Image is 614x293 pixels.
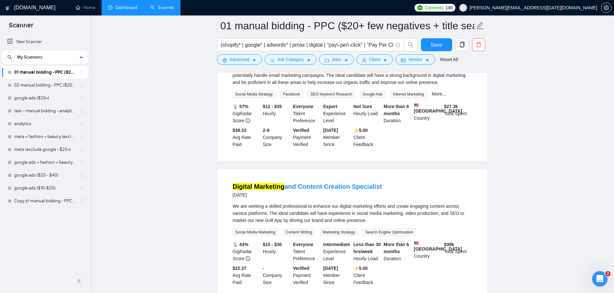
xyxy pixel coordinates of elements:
span: bars [270,58,275,63]
div: Talent Preference [292,241,322,262]
span: Client [369,56,381,63]
b: [GEOGRAPHIC_DATA] [414,241,462,252]
button: settingAdvancedcaret-down [217,54,262,65]
button: Save [421,38,452,51]
span: holder [79,147,84,152]
mark: Digital [233,183,252,190]
div: Country [413,103,443,124]
b: 📡 57% [233,104,249,109]
span: Advanced [229,56,249,63]
a: google ads ($10-$20) [14,182,75,195]
a: test - manual bidding - analytics (no negatives) [14,105,75,117]
span: Jobs [332,56,341,63]
span: 195 [445,4,453,11]
div: Total Spent [443,103,473,124]
button: search [404,38,417,51]
span: setting [222,58,227,63]
b: $15 - $30 [263,242,282,247]
span: Save [431,41,442,49]
span: copy [456,42,468,48]
b: - [263,266,264,271]
button: setting [601,3,611,13]
b: $12 - $35 [263,104,282,109]
b: $ 27.3k [444,104,458,109]
b: Intermediate [323,242,350,247]
span: holder [79,83,84,88]
div: Avg Rate Paid [231,127,262,148]
b: 📡 43% [233,242,249,247]
div: Total Spent [443,241,473,262]
span: search [5,55,15,60]
a: homeHome [76,5,95,10]
span: Social Media Marketing [233,229,278,236]
div: Company Size [261,265,292,286]
img: upwork-logo.png [417,5,423,10]
span: user [362,58,366,63]
div: Experience Level [322,103,352,124]
a: meta (exclude google - $20+) [14,143,75,156]
div: Talent Preference [292,103,322,124]
span: holder [79,173,84,178]
span: 2 [605,271,610,276]
div: Client Feedback [352,127,383,148]
span: user [461,5,465,10]
b: More than 6 months [384,104,409,116]
button: search [5,52,15,62]
li: My Scanners [2,51,88,207]
span: Connects: [425,4,444,11]
b: ⭐️ 5.00 [354,128,368,133]
b: Less than 30 hrs/week [354,242,381,254]
div: Payment Verified [292,265,322,286]
div: We are seeking a skilled professional to enhance our digital marketing efforts and create engagin... [233,203,472,224]
span: Search Engine Optimization [363,229,416,236]
a: New Scanner [7,35,83,48]
a: analytics [14,117,75,130]
b: Not Sure [354,104,372,109]
button: copy [456,38,469,51]
b: [GEOGRAPHIC_DATA] [414,103,462,114]
span: Social Media Strategy [233,91,276,98]
iframe: Intercom live chat [592,271,608,287]
input: Search Freelance Jobs... [221,41,393,49]
a: google ads ($20 - $40) [14,169,75,182]
img: 🇺🇸 [414,241,419,245]
b: [DATE] [323,128,338,133]
div: Hourly [261,103,292,124]
b: $ 38k [444,242,454,247]
b: $38.33 [233,128,247,133]
span: My Scanners [17,51,43,64]
span: delete [473,42,485,48]
span: holder [79,96,84,101]
mark: Marketing [254,183,284,190]
a: google ads ($20+) [14,92,75,105]
button: barsJob Categorycaret-down [265,54,317,65]
div: Member Since [322,265,352,286]
b: Everyone [293,242,313,247]
div: Client Feedback [352,265,383,286]
span: caret-down [252,58,257,63]
div: Hourly Load [352,241,383,262]
div: Member Since [322,127,352,148]
span: Facebook [280,91,303,98]
a: setting [601,5,611,10]
span: edit [476,22,484,30]
b: Expert [323,104,337,109]
span: holder [79,198,84,204]
span: SEO Keyword Research [308,91,355,98]
a: google ads + fashion + beauty ($1+) [14,156,75,169]
div: Hourly [261,241,292,262]
span: Job Category [277,56,304,63]
button: delete [472,38,485,51]
button: userClientcaret-down [356,54,393,65]
span: holder [79,70,84,75]
div: GigRadar Score [231,103,262,124]
a: 02 manual bidding - PPC ($20+ few negatives + full search) [14,79,75,92]
span: caret-down [307,58,311,63]
span: Internet Marketing [390,91,427,98]
div: Company Size [261,127,292,148]
div: Experience Level [322,241,352,262]
span: caret-down [344,58,348,63]
button: idcardVendorcaret-down [395,54,435,65]
b: 2-9 [263,128,269,133]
